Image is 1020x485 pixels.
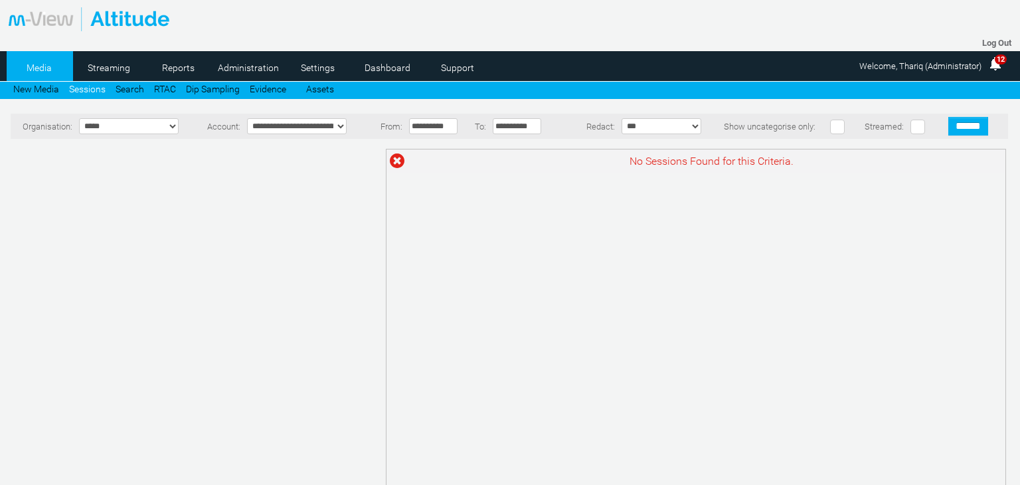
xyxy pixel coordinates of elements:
[216,58,280,78] a: Administration
[306,84,334,94] a: Assets
[425,58,489,78] a: Support
[355,58,420,78] a: Dashboard
[469,114,489,139] td: To:
[373,114,406,139] td: From:
[987,56,1003,72] img: bell25.png
[76,58,141,78] a: Streaming
[995,54,1007,64] span: 12
[859,61,981,71] span: Welcome, Thariq (Administrator)
[724,122,815,132] span: Show uncategorise only:
[69,84,106,94] a: Sessions
[630,155,794,167] span: No Sessions Found for this Criteria.
[11,114,76,139] td: Organisation:
[250,84,286,94] a: Evidence
[198,114,244,139] td: Account:
[286,58,350,78] a: Settings
[186,84,240,94] a: Dip Sampling
[146,58,211,78] a: Reports
[116,84,144,94] a: Search
[982,38,1011,48] a: Log Out
[154,84,176,94] a: RTAC
[7,58,71,78] a: Media
[553,114,618,139] td: Redact:
[865,122,904,132] span: Streamed:
[13,84,59,94] a: New Media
